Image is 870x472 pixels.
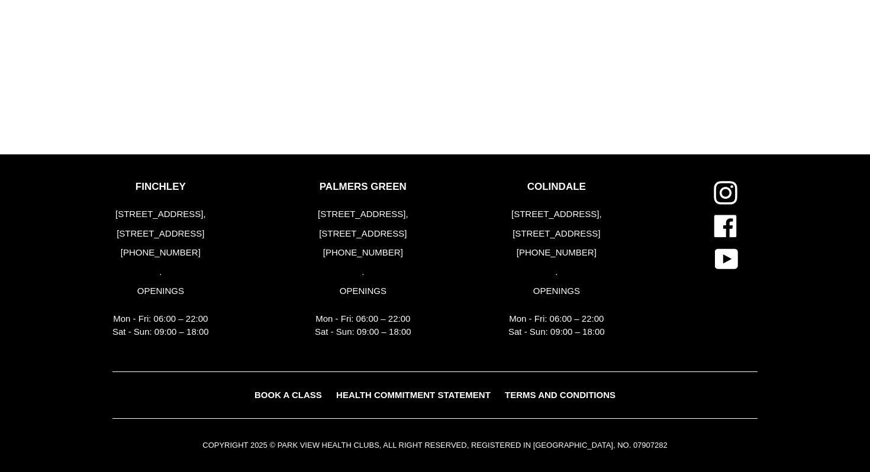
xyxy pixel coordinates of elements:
p: . [315,266,411,279]
p: [STREET_ADDRESS] [315,227,411,241]
p: COLINDALE [508,181,605,193]
span: HEALTH COMMITMENT STATEMENT [336,390,491,400]
small: COPYRIGHT 2025 © PARK VIEW HEALTH CLUBS, ALL RIGHT RESERVED, REGISTERED IN [GEOGRAPHIC_DATA], NO.... [202,441,667,450]
p: [STREET_ADDRESS] [112,227,209,241]
a: BOOK A CLASS [249,387,328,404]
p: OPENINGS [315,285,411,298]
p: [PHONE_NUMBER] [508,246,605,260]
a: TERMS AND CONDITIONS [499,387,621,404]
p: OPENINGS [112,285,209,298]
p: [STREET_ADDRESS], [508,208,605,221]
p: [STREET_ADDRESS] [508,227,605,241]
p: Mon - Fri: 06:00 – 22:00 Sat - Sun: 09:00 – 18:00 [112,312,209,339]
p: Mon - Fri: 06:00 – 22:00 Sat - Sun: 09:00 – 18:00 [508,312,605,339]
a: HEALTH COMMITMENT STATEMENT [330,387,497,404]
p: Mon - Fri: 06:00 – 22:00 Sat - Sun: 09:00 – 18:00 [315,312,411,339]
p: . [112,266,209,279]
p: OPENINGS [508,285,605,298]
span: BOOK A CLASS [254,390,322,400]
p: FINCHLEY [112,181,209,193]
span: TERMS AND CONDITIONS [505,390,616,400]
p: . [508,266,605,279]
p: [STREET_ADDRESS], [315,208,411,221]
p: [STREET_ADDRESS], [112,208,209,221]
p: [PHONE_NUMBER] [112,246,209,260]
p: [PHONE_NUMBER] [315,246,411,260]
p: PALMERS GREEN [315,181,411,193]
